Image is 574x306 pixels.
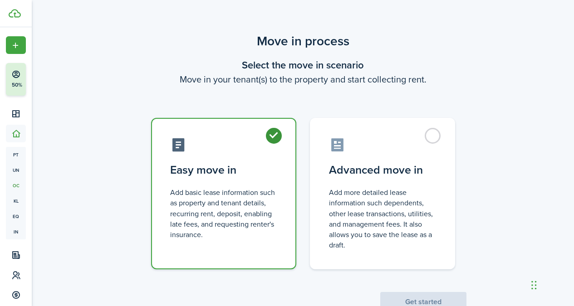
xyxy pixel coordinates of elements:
wizard-step-header-title: Select the move in scenario [140,58,466,73]
wizard-step-header-description: Move in your tenant(s) to the property and start collecting rent. [140,73,466,86]
p: 50% [11,81,23,89]
button: Open menu [6,36,26,54]
control-radio-card-description: Add more detailed lease information such dependents, other lease transactions, utilities, and man... [329,187,436,250]
iframe: Chat Widget [529,262,574,306]
a: un [6,162,26,178]
control-radio-card-title: Advanced move in [329,162,436,178]
button: 50% [6,63,81,96]
a: kl [6,193,26,209]
a: in [6,224,26,239]
scenario-title: Move in process [140,32,466,51]
control-radio-card-title: Easy move in [170,162,277,178]
a: pt [6,147,26,162]
control-radio-card-description: Add basic lease information such as property and tenant details, recurring rent, deposit, enablin... [170,187,277,240]
a: eq [6,209,26,224]
img: TenantCloud [9,9,21,18]
a: oc [6,178,26,193]
div: Drag [531,272,537,299]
